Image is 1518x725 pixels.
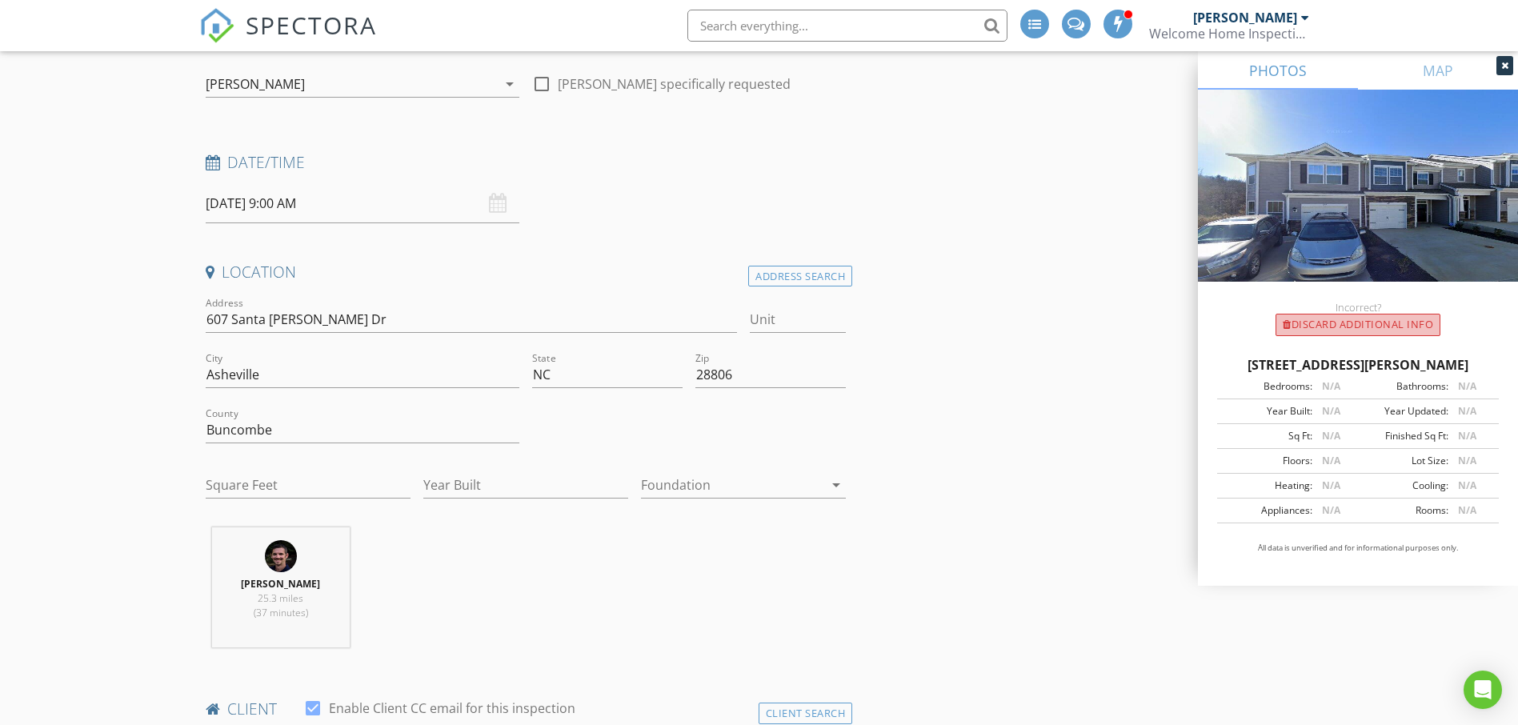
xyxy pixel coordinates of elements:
div: [PERSON_NAME] [206,77,305,91]
span: N/A [1322,503,1340,517]
img: headshot.jpg [265,540,297,572]
input: Select date [206,184,519,223]
span: N/A [1458,454,1476,467]
div: Address Search [748,266,852,287]
div: Finished Sq Ft: [1358,429,1448,443]
span: N/A [1322,379,1340,393]
label: [PERSON_NAME] specifically requested [558,76,791,92]
span: N/A [1322,404,1340,418]
i: arrow_drop_down [500,74,519,94]
div: Bathrooms: [1358,379,1448,394]
input: Search everything... [687,10,1007,42]
div: Client Search [759,703,853,724]
div: Cooling: [1358,479,1448,493]
div: Incorrect? [1198,301,1518,314]
h4: Date/Time [206,152,847,173]
div: Appliances: [1222,503,1312,518]
label: Enable Client CC email for this inspection [329,700,575,716]
div: Heating: [1222,479,1312,493]
span: N/A [1458,429,1476,443]
img: streetview [1198,90,1518,320]
div: Lot Size: [1358,454,1448,468]
i: arrow_drop_down [827,475,846,495]
span: N/A [1458,479,1476,492]
div: Rooms: [1358,503,1448,518]
span: N/A [1322,429,1340,443]
div: Bedrooms: [1222,379,1312,394]
div: Sq Ft: [1222,429,1312,443]
img: The Best Home Inspection Software - Spectora [199,8,234,43]
span: SPECTORA [246,8,377,42]
div: Floors: [1222,454,1312,468]
div: Year Built: [1222,404,1312,419]
div: [STREET_ADDRESS][PERSON_NAME] [1217,355,1499,375]
span: 25.3 miles [258,591,303,605]
p: All data is unverified and for informational purposes only. [1217,543,1499,554]
a: MAP [1358,51,1518,90]
a: PHOTOS [1198,51,1358,90]
a: SPECTORA [199,22,377,55]
div: Open Intercom Messenger [1464,671,1502,709]
div: Year Updated: [1358,404,1448,419]
div: Discard Additional info [1276,314,1440,336]
div: Welcome Home Inspections, LLC. [1149,26,1309,42]
span: N/A [1458,404,1476,418]
h4: client [206,699,847,719]
span: N/A [1458,379,1476,393]
span: N/A [1322,479,1340,492]
div: [PERSON_NAME] [1193,10,1297,26]
span: N/A [1458,503,1476,517]
span: N/A [1322,454,1340,467]
span: (37 minutes) [254,606,308,619]
strong: [PERSON_NAME] [241,577,320,591]
h4: Location [206,262,847,282]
